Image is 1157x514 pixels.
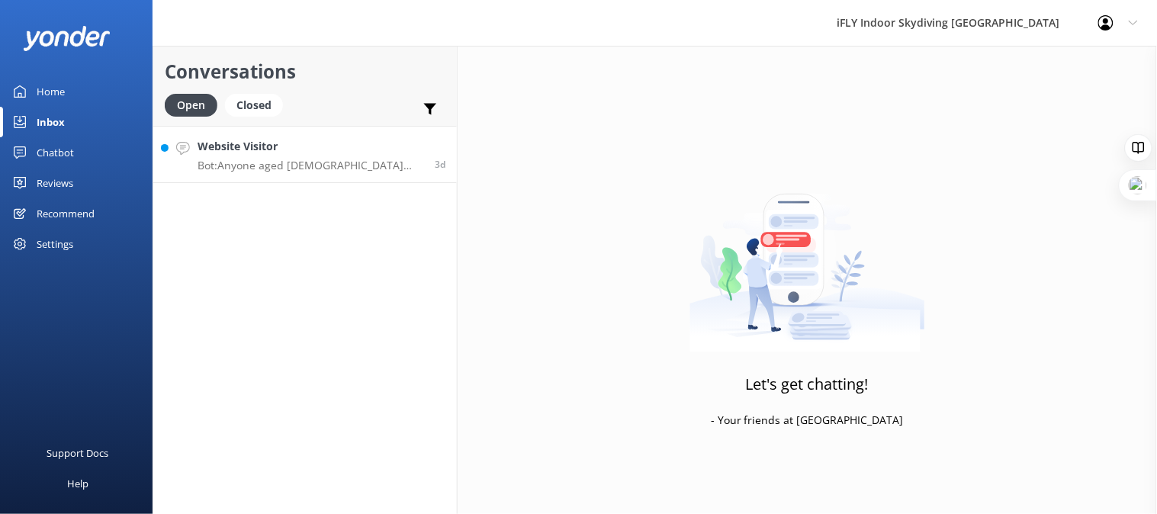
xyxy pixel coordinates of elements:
h2: Conversations [165,57,445,86]
div: Closed [225,94,283,117]
div: Inbox [37,107,65,137]
div: Reviews [37,168,73,198]
div: Recommend [37,198,95,229]
span: Sep 10 2025 10:37pm (UTC +12:00) Pacific/Auckland [435,158,445,171]
a: Closed [225,96,291,113]
div: Home [37,76,65,107]
h3: Let's get chatting! [746,372,869,397]
div: Open [165,94,217,117]
p: - Your friends at [GEOGRAPHIC_DATA] [711,412,904,429]
div: Help [67,468,88,499]
div: Settings [37,229,73,259]
a: Website VisitorBot:Anyone aged [DEMOGRAPHIC_DATA] and up can enjoy indoor skydiving at iFLY [GEOG... [153,126,457,183]
img: artwork of a man stealing a conversation from at giant smartphone [689,162,925,352]
h4: Website Visitor [198,138,423,155]
a: Open [165,96,225,113]
div: Support Docs [47,438,109,468]
img: yonder-white-logo.png [23,26,111,51]
div: Chatbot [37,137,74,168]
p: Bot: Anyone aged [DEMOGRAPHIC_DATA] and up can enjoy indoor skydiving at iFLY [GEOGRAPHIC_DATA]. ... [198,159,423,172]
